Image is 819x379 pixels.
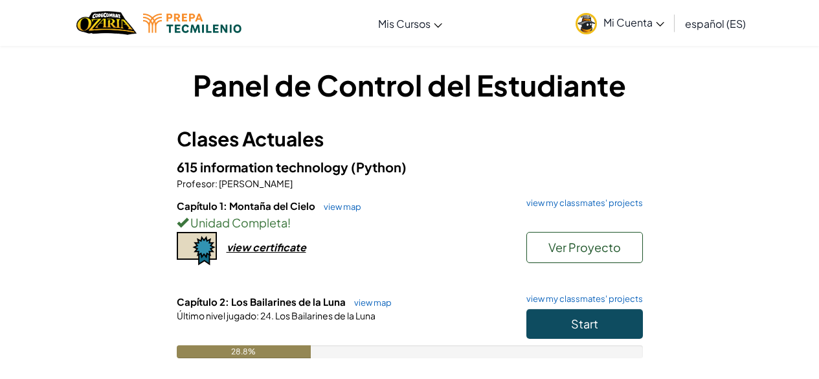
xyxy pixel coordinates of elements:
span: Mi Cuenta [603,16,664,29]
img: certificate-icon.png [177,232,217,266]
a: view map [348,297,392,308]
button: Ver Proyecto [526,232,643,263]
a: view my classmates' projects [520,199,643,207]
a: view map [317,201,361,212]
a: Ozaria by CodeCombat logo [76,10,137,36]
img: Home [76,10,137,36]
a: view my classmates' projects [520,295,643,303]
span: Los Bailarines de la Luna [274,310,376,321]
a: español (ES) [679,6,752,41]
span: : [256,310,259,321]
span: Último nivel jugado [177,310,256,321]
button: Start [526,309,643,339]
span: Ver Proyecto [548,240,621,255]
h1: Panel de Control del Estudiante [177,65,643,105]
span: [PERSON_NAME] [218,178,293,189]
span: Unidad Completa [188,215,287,230]
span: Profesor [177,178,215,189]
a: Mis Cursos [372,6,449,41]
span: español (ES) [685,17,746,30]
span: Capítulo 1: Montaña del Cielo [177,200,317,212]
img: avatar [576,13,597,34]
span: ! [287,215,291,230]
span: : [215,178,218,189]
a: Mi Cuenta [569,3,671,43]
span: Start [571,316,598,331]
div: 28.8% [177,345,311,358]
span: Mis Cursos [378,17,431,30]
img: Tecmilenio logo [143,14,241,33]
a: view certificate [177,240,306,254]
div: view certificate [227,240,306,254]
span: (Python) [351,159,407,175]
span: 24. [259,310,274,321]
span: Capítulo 2: Los Bailarines de la Luna [177,295,348,308]
span: 615 information technology [177,159,351,175]
h3: Clases Actuales [177,124,643,154]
